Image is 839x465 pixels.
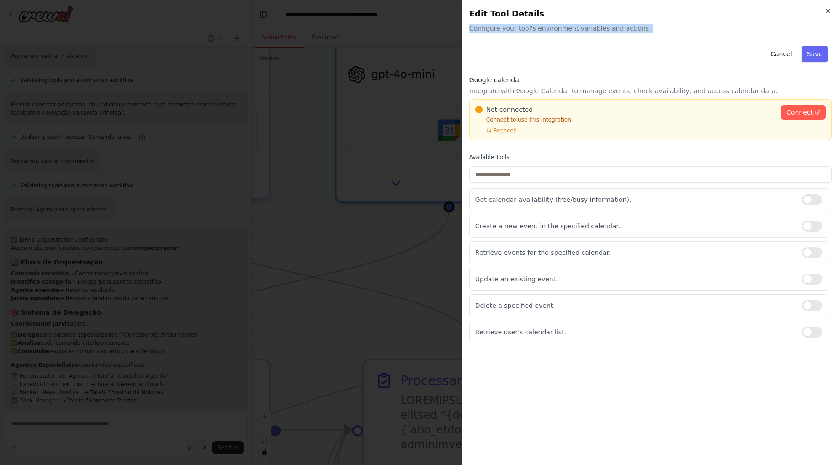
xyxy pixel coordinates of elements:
[469,86,832,95] p: Integrate with Google Calendar to manage events, check availability, and access calendar data.
[475,248,795,257] p: Retrieve events for the specified calendar.
[469,24,832,33] span: Configure your tool's environment variables and actions.
[475,275,795,284] p: Update an existing event.
[802,46,828,62] button: Save
[469,75,832,85] h3: Google calendar
[475,328,795,337] p: Retrieve user's calendar list.
[469,7,832,20] h2: Edit Tool Details
[786,108,813,117] span: Connect
[475,301,795,310] p: Delete a specified event.
[475,116,775,123] p: Connect to use this integration
[765,46,797,62] button: Cancel
[475,195,795,204] p: Get calendar availability (free/busy information).
[475,127,516,134] button: Recheck
[494,127,516,134] span: Recheck
[486,105,533,114] span: Not connected
[469,153,832,161] label: Available Tools
[781,105,826,120] a: Connect
[475,222,795,231] p: Create a new event in the specified calendar.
